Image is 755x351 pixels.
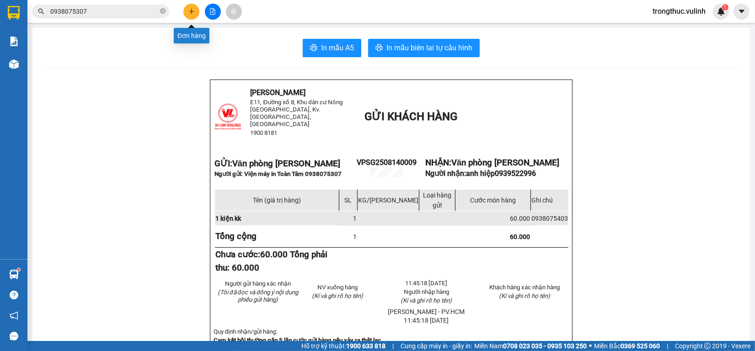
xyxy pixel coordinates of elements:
[317,284,358,291] span: NV xuống hàng
[226,4,242,20] button: aim
[225,280,291,287] span: Người gửi hàng xác nhận
[531,215,568,222] span: 0938075403
[218,289,298,303] em: (Tôi đã đọc và đồng ý nội dung phiếu gửi hàng)
[346,342,386,350] strong: 1900 633 818
[310,44,317,53] span: printer
[9,37,19,46] img: solution-icon
[10,311,18,320] span: notification
[4,20,174,66] li: E11, Đường số 8, Khu dân cư Nông [GEOGRAPHIC_DATA], Kv.[GEOGRAPHIC_DATA], [GEOGRAPHIC_DATA]
[510,215,530,222] span: 60.000
[321,42,354,53] span: In mẫu A5
[425,158,559,168] strong: NHẬN:
[621,342,660,350] strong: 0369 525 060
[339,190,358,211] td: SL
[9,59,19,69] img: warehouse-icon
[215,250,327,273] strong: Chưa cước:
[251,88,306,97] span: [PERSON_NAME]
[301,341,386,351] span: Hỗ trợ kỹ thuật:
[589,344,592,348] span: ⚪️
[53,22,60,29] span: environment
[4,66,174,77] li: 1900 8181
[667,341,668,351] span: |
[594,341,660,351] span: Miền Bắc
[489,284,560,291] span: Khách hàng xác nhận hàng
[704,343,711,349] span: copyright
[425,169,536,178] strong: Người nhận:
[404,288,449,295] span: Người nhập hàng
[188,8,195,15] span: plus
[510,233,530,240] span: 60.000
[406,280,448,287] span: 11:45:18 [DATE]
[214,170,342,177] span: Người gửi: Viện máy in Toàn Tâm 0938075307
[214,190,339,211] td: Tên (giá trị hàng)
[10,291,18,299] span: question-circle
[386,42,472,53] span: In mẫu biên lai tự cấu hình
[530,190,568,211] td: Ghi chú
[353,233,357,240] span: 1
[722,4,728,11] sup: 1
[4,68,11,75] span: phone
[388,308,465,315] span: [PERSON_NAME] - PV.HCM
[160,7,166,16] span: close-circle
[53,6,129,17] b: [PERSON_NAME]
[205,4,221,20] button: file-add
[723,4,727,11] span: 1
[17,268,20,271] sup: 1
[215,250,327,273] span: 60.000 Tổng phải thu: 60.000
[375,44,383,53] span: printer
[419,190,455,211] td: Loại hàng gửi
[8,6,20,20] img: logo-vxr
[503,342,587,350] strong: 0708 023 035 - 0935 103 250
[214,159,340,169] strong: GỬI:
[10,332,18,340] span: message
[401,341,472,351] span: Cung cấp máy in - giấy in:
[214,328,277,335] span: Quy định nhận/gửi hàng:
[4,4,50,50] img: logo.jpg
[230,8,237,15] span: aim
[251,99,343,128] span: E11, Đường số 8, Khu dân cư Nông [GEOGRAPHIC_DATA], Kv.[GEOGRAPHIC_DATA], [GEOGRAPHIC_DATA]
[455,190,531,211] td: Cước món hàng
[495,169,536,178] span: 0939522996
[734,4,750,20] button: caret-down
[451,158,559,168] span: Văn phòng [PERSON_NAME]
[214,337,381,344] strong: Cam kết bồi thường gấp 5 lần cước gửi hàng nếu xảy ra thất lạc
[474,341,587,351] span: Miền Nam
[645,5,713,17] span: trongthuc.vulinh
[215,215,241,222] span: 1 kiện kk
[392,341,394,351] span: |
[251,129,278,136] span: 1900 8181
[357,158,417,167] span: VPSG2508140009
[214,103,241,130] img: logo
[738,7,746,16] span: caret-down
[466,169,536,178] span: anh hiệp
[215,231,257,241] strong: Tổng cộng
[209,8,216,15] span: file-add
[404,317,449,324] span: 11:45:18 [DATE]
[183,4,199,20] button: plus
[368,39,480,57] button: printerIn mẫu biên lai tự cấu hình
[358,190,419,211] td: KG/[PERSON_NAME]
[717,7,725,16] img: icon-new-feature
[303,39,361,57] button: printerIn mẫu A5
[499,292,550,299] span: (Kí và ghi rõ họ tên)
[232,159,340,169] span: Văn phòng [PERSON_NAME]
[160,8,166,14] span: close-circle
[9,270,19,279] img: warehouse-icon
[353,215,357,222] span: 1
[50,6,158,16] input: Tìm tên, số ĐT hoặc mã đơn
[364,110,457,123] span: GỬI KHÁCH HÀNG
[401,297,452,304] span: (Kí và ghi rõ họ tên)
[38,8,44,15] span: search
[312,292,363,299] span: (Kí và ghi rõ họ tên)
